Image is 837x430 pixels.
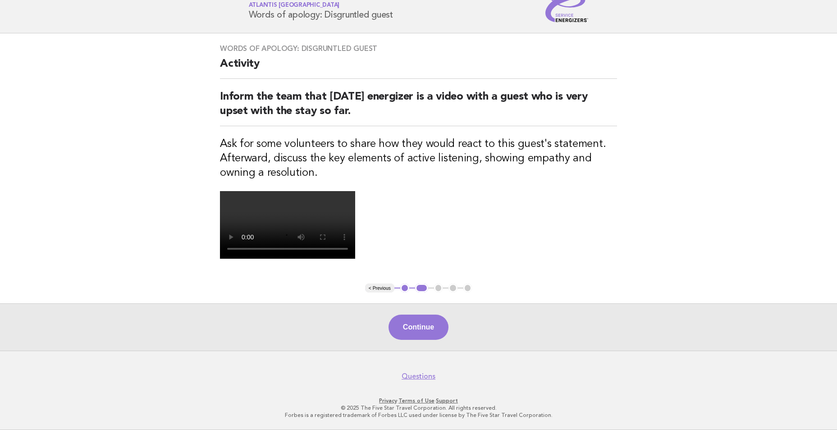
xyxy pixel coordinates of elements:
[379,398,397,404] a: Privacy
[143,404,695,412] p: © 2025 The Five Star Travel Corporation. All rights reserved.
[398,398,435,404] a: Terms of Use
[249,3,340,9] span: Atlantis [GEOGRAPHIC_DATA]
[436,398,458,404] a: Support
[143,397,695,404] p: · ·
[415,284,428,293] button: 2
[220,90,617,126] h2: Inform the team that [DATE] energizer is a video with a guest who is very upset with the stay so ...
[402,372,435,381] a: Questions
[365,284,394,293] button: < Previous
[220,57,617,79] h2: Activity
[143,412,695,419] p: Forbes is a registered trademark of Forbes LLC used under license by The Five Star Travel Corpora...
[389,315,448,340] button: Continue
[220,44,617,53] h3: Words of apology: Disgruntled guest
[400,284,409,293] button: 1
[220,137,617,180] h3: Ask for some volunteers to share how they would react to this guest's statement. Afterward, discu...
